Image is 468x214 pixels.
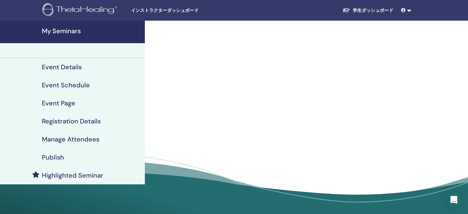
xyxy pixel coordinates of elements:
[342,7,350,13] img: graduation-cap-white.svg
[42,171,103,179] h4: Highlighted Seminar
[42,81,90,89] h4: Event Schedule
[42,99,75,107] h4: Event Page
[446,192,462,208] div: Open Intercom Messenger
[42,117,101,125] h4: Registration Details
[42,63,82,71] h4: Event Details
[42,3,119,18] img: logo.png
[42,153,64,161] h4: Publish
[337,5,398,16] a: 学生ダッシュボード
[42,135,99,143] h4: Manage Attendees
[131,7,228,14] span: インストラクターダッシュボード
[42,27,141,35] h4: My Seminars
